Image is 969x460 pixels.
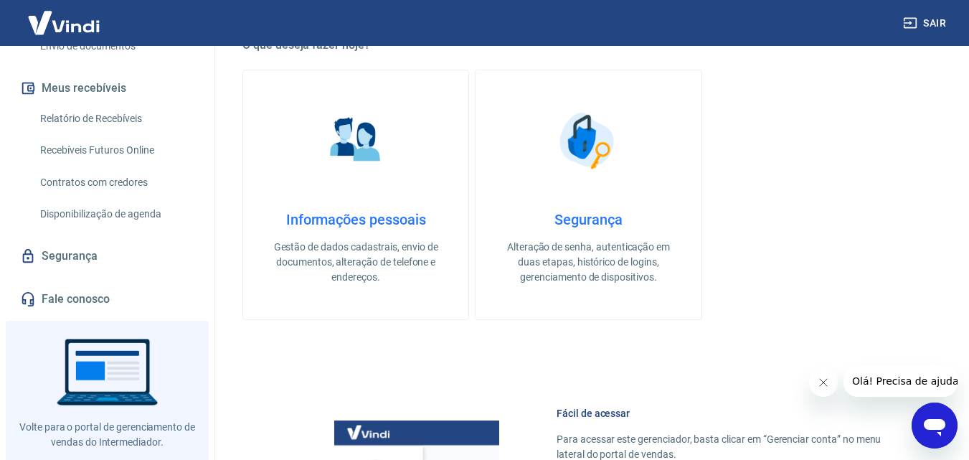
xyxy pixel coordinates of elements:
iframe: Botão para abrir a janela de mensagens [912,403,958,449]
a: Relatório de Recebíveis [34,104,197,133]
a: Segurança [17,240,197,272]
button: Meus recebíveis [17,72,197,104]
iframe: Fechar mensagem [809,368,838,397]
h6: Fácil de acessar [557,406,900,421]
a: Fale conosco [17,283,197,315]
span: Olá! Precisa de ajuda? [9,10,120,22]
p: Alteração de senha, autenticação em duas etapas, histórico de logins, gerenciamento de dispositivos. [498,240,678,285]
a: Contratos com credores [34,168,197,197]
button: Sair [900,10,952,37]
iframe: Mensagem da empresa [843,365,958,397]
h4: Informações pessoais [266,211,445,228]
p: Gestão de dados cadastrais, envio de documentos, alteração de telefone e endereços. [266,240,445,285]
img: Informações pessoais [320,105,392,177]
h4: Segurança [498,211,678,228]
a: Disponibilização de agenda [34,200,197,229]
a: Recebíveis Futuros Online [34,136,197,165]
a: SegurançaSegurançaAlteração de senha, autenticação em duas etapas, histórico de logins, gerenciam... [475,70,701,320]
img: Segurança [552,105,624,177]
a: Informações pessoaisInformações pessoaisGestão de dados cadastrais, envio de documentos, alteraçã... [242,70,469,320]
a: Envio de documentos [34,32,197,61]
img: Vindi [17,1,110,44]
